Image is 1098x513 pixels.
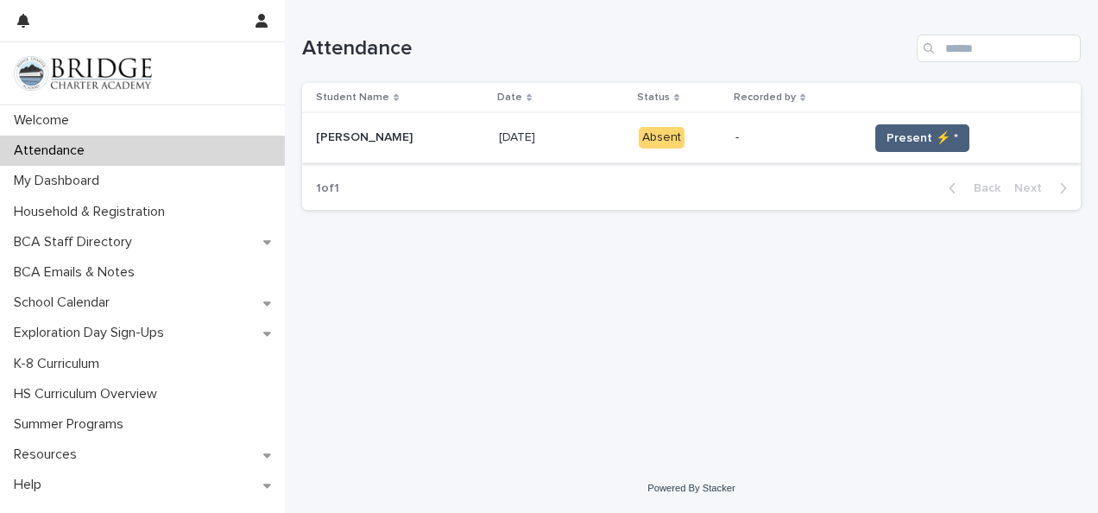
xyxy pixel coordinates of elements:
button: Back [935,180,1007,196]
p: 1 of 1 [302,168,353,210]
p: School Calendar [7,294,123,311]
p: Help [7,477,55,493]
p: Exploration Day Sign-Ups [7,325,178,341]
p: Status [637,88,670,107]
p: Household & Registration [7,204,179,220]
p: BCA Emails & Notes [7,264,148,281]
p: BCA Staff Directory [7,234,146,250]
p: Resources [7,446,91,463]
button: Present ⚡ * [875,124,969,152]
tr: [PERSON_NAME][PERSON_NAME] [DATE][DATE] Absent-Present ⚡ * [302,113,1081,163]
img: V1C1m3IdTEidaUdm9Hs0 [14,56,152,91]
p: My Dashboard [7,173,113,189]
p: K-8 Curriculum [7,356,113,372]
a: Powered By Stacker [647,483,735,493]
span: Next [1014,182,1052,194]
p: HS Curriculum Overview [7,386,171,402]
span: Present ⚡ * [887,130,958,147]
p: Date [497,88,522,107]
p: Summer Programs [7,416,137,433]
span: Back [963,182,1000,194]
p: Student Name [316,88,389,107]
input: Search [917,35,1081,62]
h1: Attendance [302,36,910,61]
div: Absent [639,127,685,149]
p: - [735,130,855,145]
p: Recorded by [734,88,796,107]
p: Attendance [7,142,98,159]
p: Welcome [7,112,83,129]
button: Next [1007,180,1081,196]
p: [PERSON_NAME] [316,127,416,145]
p: [DATE] [499,127,539,145]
